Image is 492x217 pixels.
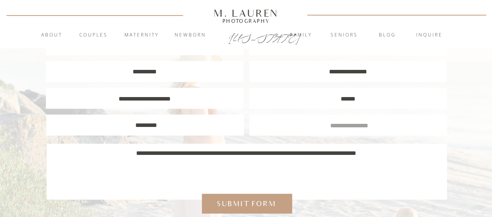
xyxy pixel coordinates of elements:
[210,19,282,23] a: Photography
[37,31,67,39] a: About
[170,31,212,39] a: Newborn
[229,32,264,41] a: [US_STATE]
[121,31,163,39] a: Maternity
[366,31,408,39] a: blog
[191,9,302,17] a: M. Lauren
[408,31,450,39] a: inquire
[213,199,280,209] a: Submit form
[280,31,322,39] a: Family
[73,31,115,39] a: Couples
[323,31,365,39] a: Seniors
